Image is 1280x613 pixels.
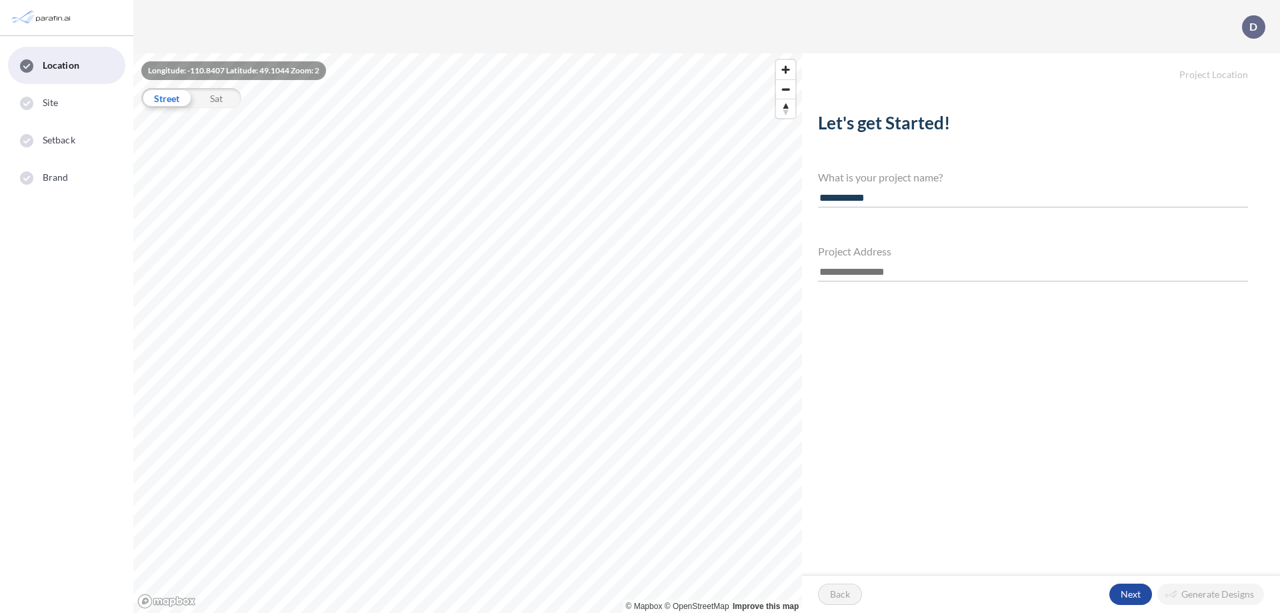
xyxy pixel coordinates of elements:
[665,602,729,611] a: OpenStreetMap
[43,96,58,109] span: Site
[141,61,326,80] div: Longitude: -110.8407 Latitude: 49.1044 Zoom: 2
[141,88,191,108] div: Street
[818,171,1248,183] h4: What is your project name?
[776,99,795,118] button: Reset bearing to north
[776,80,795,99] span: Zoom out
[626,602,663,611] a: Mapbox
[133,53,802,613] canvas: Map
[818,245,1248,257] h4: Project Address
[776,60,795,79] button: Zoom in
[802,53,1280,81] h5: Project Location
[818,113,1248,139] h2: Let's get Started!
[43,59,79,72] span: Location
[43,171,69,184] span: Brand
[776,79,795,99] button: Zoom out
[191,88,241,108] div: Sat
[1249,21,1257,33] p: D
[10,5,75,30] img: Parafin
[43,133,75,147] span: Setback
[1121,588,1141,601] p: Next
[733,602,799,611] a: Improve this map
[1109,584,1152,605] button: Next
[137,594,196,609] a: Mapbox homepage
